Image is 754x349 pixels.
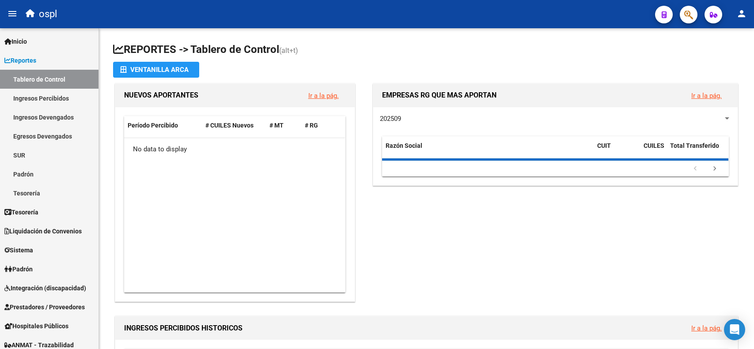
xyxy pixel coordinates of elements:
[202,116,266,135] datatable-header-cell: # CUILES Nuevos
[4,302,85,312] span: Prestadores / Proveedores
[691,324,722,332] a: Ir a la pág.
[7,8,18,19] mat-icon: menu
[4,37,27,46] span: Inicio
[597,142,611,149] span: CUIT
[113,62,199,78] button: Ventanilla ARCA
[382,91,496,99] span: EMPRESAS RG QUE MAS APORTAN
[39,4,57,24] span: ospl
[687,164,704,174] a: go to previous page
[124,324,242,332] span: INGRESOS PERCIBIDOS HISTORICOS
[113,42,740,58] h1: REPORTES -> Tablero de Control
[4,283,86,293] span: Integración (discapacidad)
[684,87,729,104] button: Ir a la pág.
[120,62,192,78] div: Ventanilla ARCA
[4,321,68,331] span: Hospitales Públicos
[269,122,284,129] span: # MT
[124,116,202,135] datatable-header-cell: Período Percibido
[684,320,729,336] button: Ir a la pág.
[124,91,198,99] span: NUEVOS APORTANTES
[301,116,337,135] datatable-header-cell: # RG
[305,122,318,129] span: # RG
[308,92,339,100] a: Ir a la pág.
[640,136,667,165] datatable-header-cell: CUILES
[205,122,254,129] span: # CUILES Nuevos
[736,8,747,19] mat-icon: person
[279,46,298,55] span: (alt+t)
[266,116,301,135] datatable-header-cell: # MT
[128,122,178,129] span: Período Percibido
[594,136,640,165] datatable-header-cell: CUIT
[380,115,401,123] span: 202509
[691,92,722,100] a: Ir a la pág.
[301,87,346,104] button: Ir a la pág.
[670,142,719,149] span: Total Transferido
[4,207,38,217] span: Tesorería
[4,264,33,274] span: Padrón
[724,319,745,340] div: Open Intercom Messenger
[706,164,723,174] a: go to next page
[382,136,594,165] datatable-header-cell: Razón Social
[4,245,33,255] span: Sistema
[386,142,422,149] span: Razón Social
[124,138,345,160] div: No data to display
[644,142,664,149] span: CUILES
[667,136,728,165] datatable-header-cell: Total Transferido
[4,226,82,236] span: Liquidación de Convenios
[4,56,36,65] span: Reportes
